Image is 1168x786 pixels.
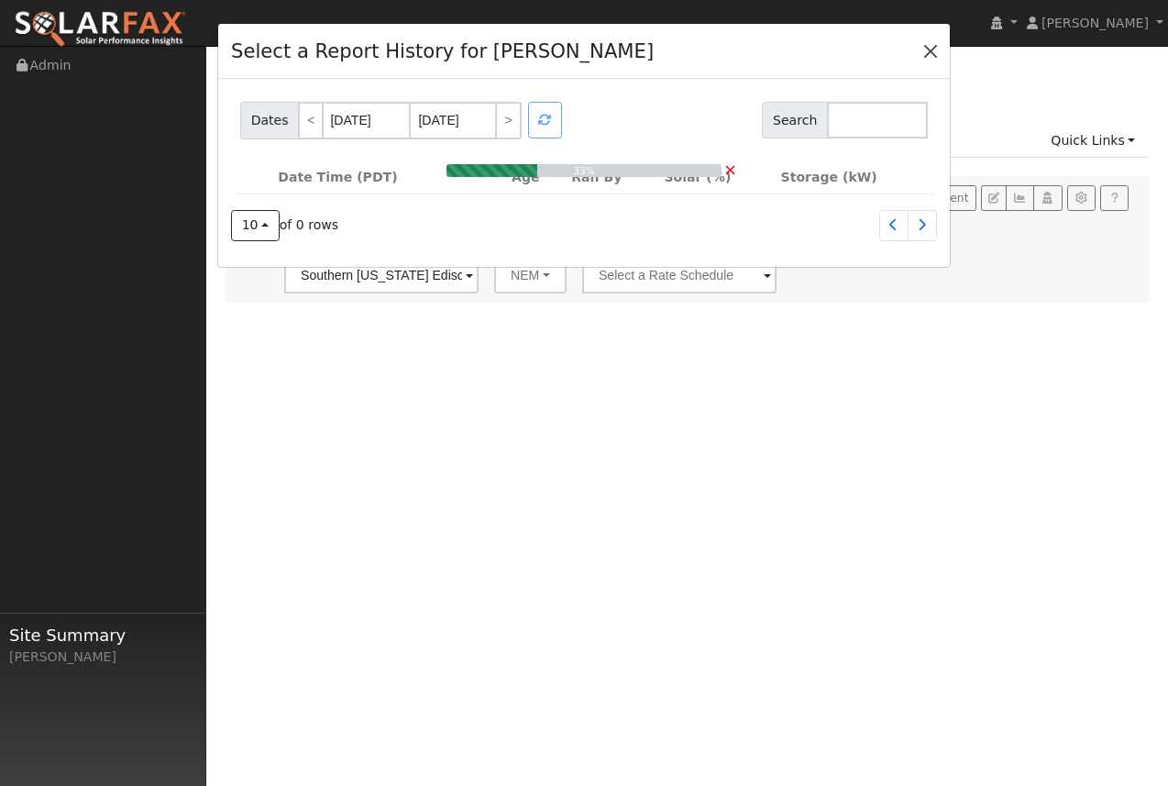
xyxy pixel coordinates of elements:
[446,164,722,179] div: 33%
[242,217,259,232] span: 10
[723,160,737,179] span: ×
[240,102,299,139] span: Dates
[723,157,737,182] a: Cancel
[231,210,338,241] div: of 0 rows
[495,102,521,139] a: >
[231,210,280,241] button: 10
[231,37,654,66] h4: Select a Report History for [PERSON_NAME]
[298,102,324,139] a: <
[762,102,827,138] span: Search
